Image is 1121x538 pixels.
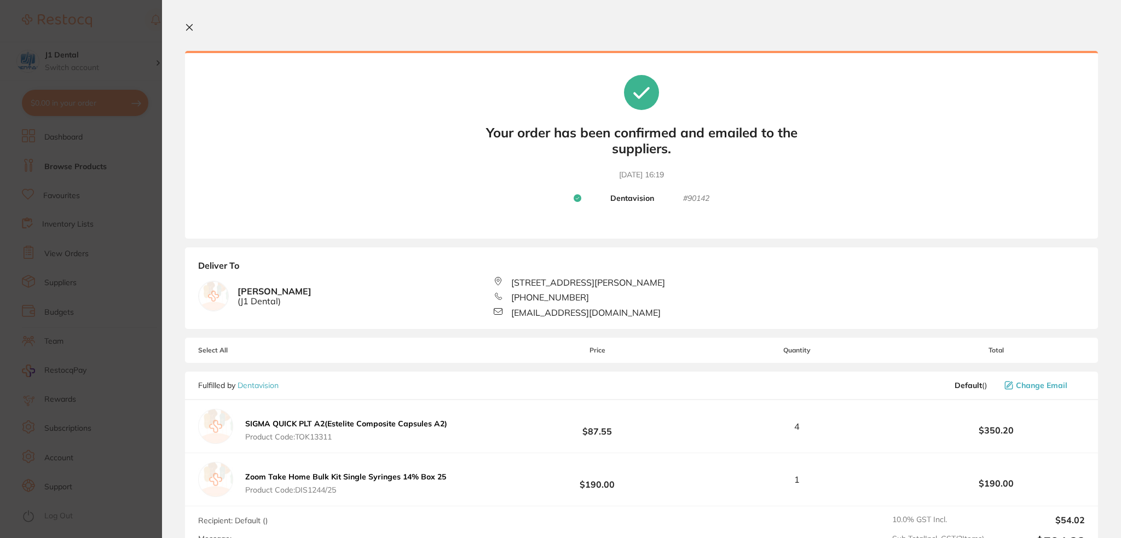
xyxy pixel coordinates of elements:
span: [STREET_ADDRESS][PERSON_NAME] [511,277,665,287]
b: Your order has been confirmed and emailed to the suppliers. [477,125,806,157]
span: ( J1 Dental ) [238,296,311,306]
b: [PERSON_NAME] [238,286,311,306]
b: SIGMA QUICK PLT A2(Estelite Composite Capsules A2) [245,419,447,429]
span: Quantity [686,346,908,354]
span: Recipient: Default ( ) [198,516,268,525]
span: [EMAIL_ADDRESS][DOMAIN_NAME] [511,308,661,317]
span: Total [908,346,1085,354]
b: Deliver To [198,261,1085,277]
a: Dentavision [238,380,279,390]
span: 4 [794,421,800,431]
b: $87.55 [509,416,686,437]
span: Price [509,346,686,354]
b: $190.00 [908,478,1085,488]
output: $54.02 [993,515,1085,525]
span: 1 [794,475,800,484]
button: Zoom Take Home Bulk Kit Single Syringes 14% Box 25 Product Code:DIS1244/25 [242,472,449,495]
span: Change Email [1016,381,1067,390]
b: Default [955,380,982,390]
b: Dentavision [610,194,654,204]
span: ( ) [955,381,987,390]
b: $350.20 [908,425,1085,435]
img: empty.jpg [198,409,233,444]
span: [PHONE_NUMBER] [511,292,589,302]
button: SIGMA QUICK PLT A2(Estelite Composite Capsules A2) Product Code:TOK13311 [242,419,450,442]
span: Product Code: TOK13311 [245,432,447,441]
p: Fulfilled by [198,381,279,390]
img: empty.jpg [198,462,233,497]
small: # 90142 [683,194,709,204]
b: Zoom Take Home Bulk Kit Single Syringes 14% Box 25 [245,472,446,482]
button: Change Email [1001,380,1085,390]
span: 10.0 % GST Incl. [892,515,984,525]
b: $190.00 [509,470,686,490]
span: Product Code: DIS1244/25 [245,485,446,494]
span: Select All [198,346,308,354]
img: empty.jpg [199,281,228,311]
